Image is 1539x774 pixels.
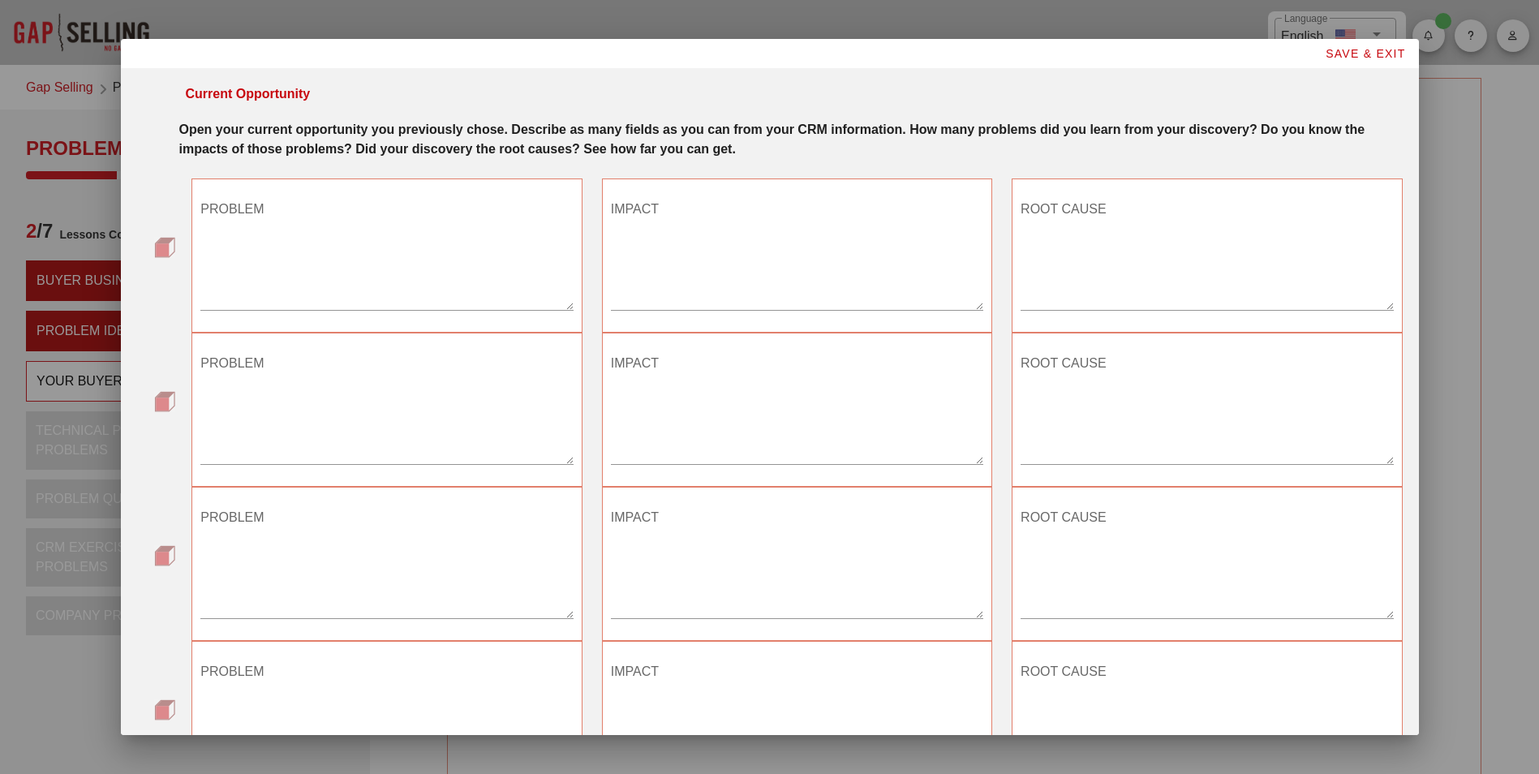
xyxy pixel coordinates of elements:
[179,123,1365,156] strong: Open your current opportunity you previously chose. Describe as many fields as you can from your ...
[186,84,311,104] div: Current Opportunity
[154,699,175,720] img: question-bullet.png
[154,237,175,258] img: question-bullet.png
[154,545,175,566] img: question-bullet.png
[1312,39,1419,68] button: SAVE & EXIT
[154,391,175,412] img: question-bullet.png
[1325,47,1406,60] span: SAVE & EXIT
